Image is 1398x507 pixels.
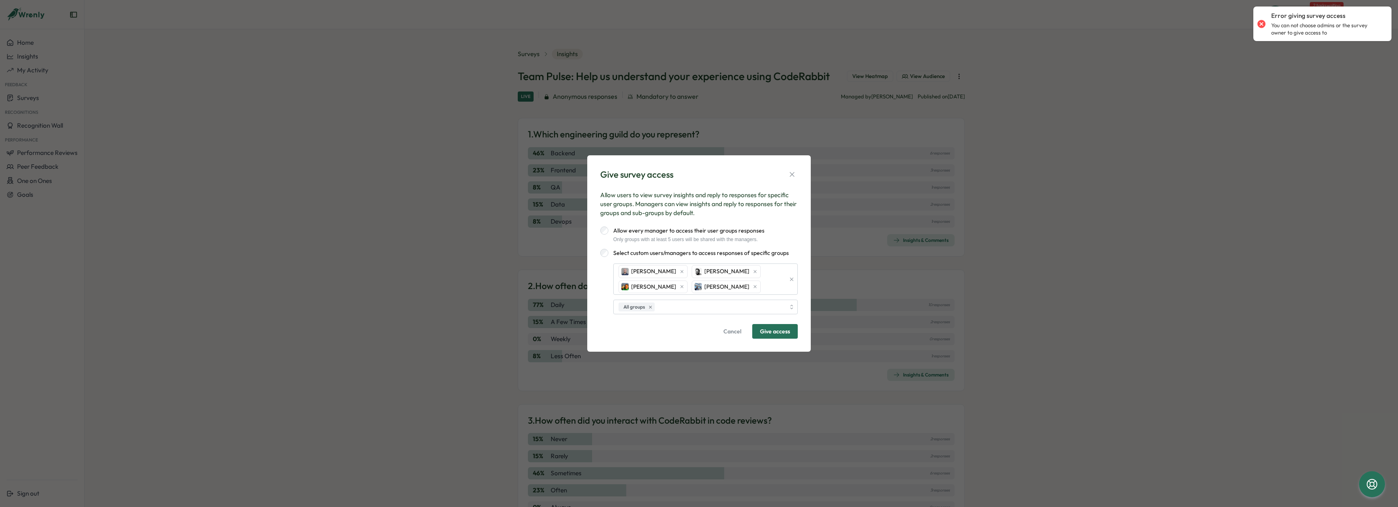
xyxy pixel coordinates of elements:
label: Allow every manager to access their user groups responses [608,226,764,235]
p: Allow users to view survey insights and reply to responses for specific user groups. Managers can... [600,191,798,218]
img: Slava Leonov [621,283,629,290]
span: [PERSON_NAME] [631,283,676,292]
p: Error giving survey access [1271,11,1346,20]
img: Radomir Sebek [621,268,629,275]
span: [PERSON_NAME] [704,283,749,292]
span: All groups [623,303,645,311]
div: Only groups with at least 5 users will be shared with the managers. [608,237,764,242]
span: [PERSON_NAME] [704,267,749,276]
span: Give access [760,324,790,338]
p: You can not choose admins or the survey owner to give access to [1271,22,1383,36]
label: Select custom users/managers to access responses of specific groups [608,249,789,257]
span: Cancel [723,324,741,338]
button: Cancel [716,324,749,339]
div: Give survey access [600,168,673,181]
img: Nelson [695,268,702,275]
span: [PERSON_NAME] [631,267,676,276]
button: Give access [752,324,798,339]
img: Mina Medhat [695,283,702,290]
